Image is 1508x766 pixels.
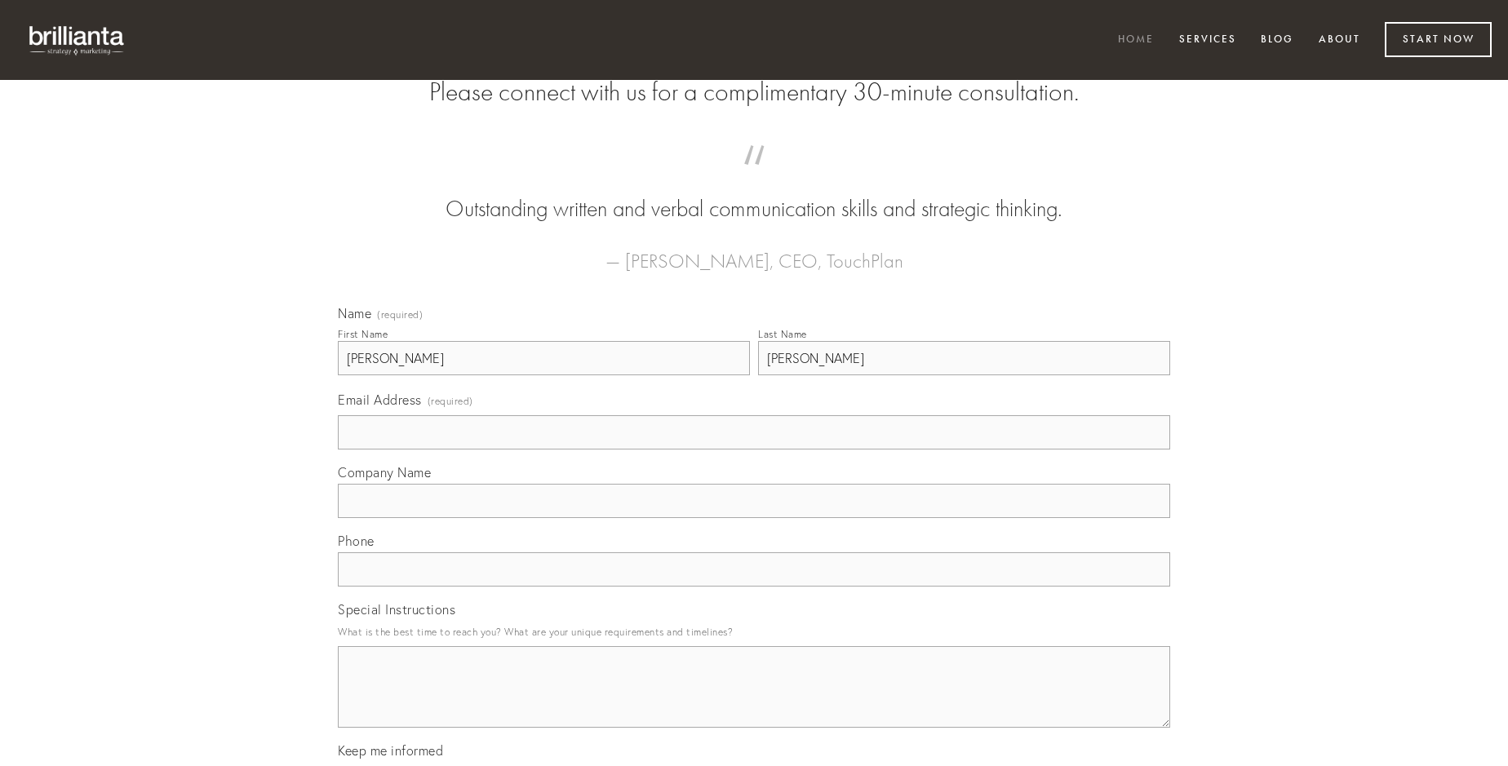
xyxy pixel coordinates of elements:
[364,225,1144,277] figcaption: — [PERSON_NAME], CEO, TouchPlan
[338,533,375,549] span: Phone
[338,305,371,321] span: Name
[338,328,388,340] div: First Name
[338,621,1170,643] p: What is the best time to reach you? What are your unique requirements and timelines?
[428,390,473,412] span: (required)
[1107,27,1164,54] a: Home
[338,464,431,480] span: Company Name
[1308,27,1371,54] a: About
[1169,27,1247,54] a: Services
[364,162,1144,193] span: “
[338,601,455,618] span: Special Instructions
[758,328,807,340] div: Last Name
[377,310,423,320] span: (required)
[338,392,422,408] span: Email Address
[1250,27,1304,54] a: Blog
[338,742,443,759] span: Keep me informed
[1385,22,1492,57] a: Start Now
[338,77,1170,108] h2: Please connect with us for a complimentary 30-minute consultation.
[16,16,139,64] img: brillianta - research, strategy, marketing
[364,162,1144,225] blockquote: Outstanding written and verbal communication skills and strategic thinking.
